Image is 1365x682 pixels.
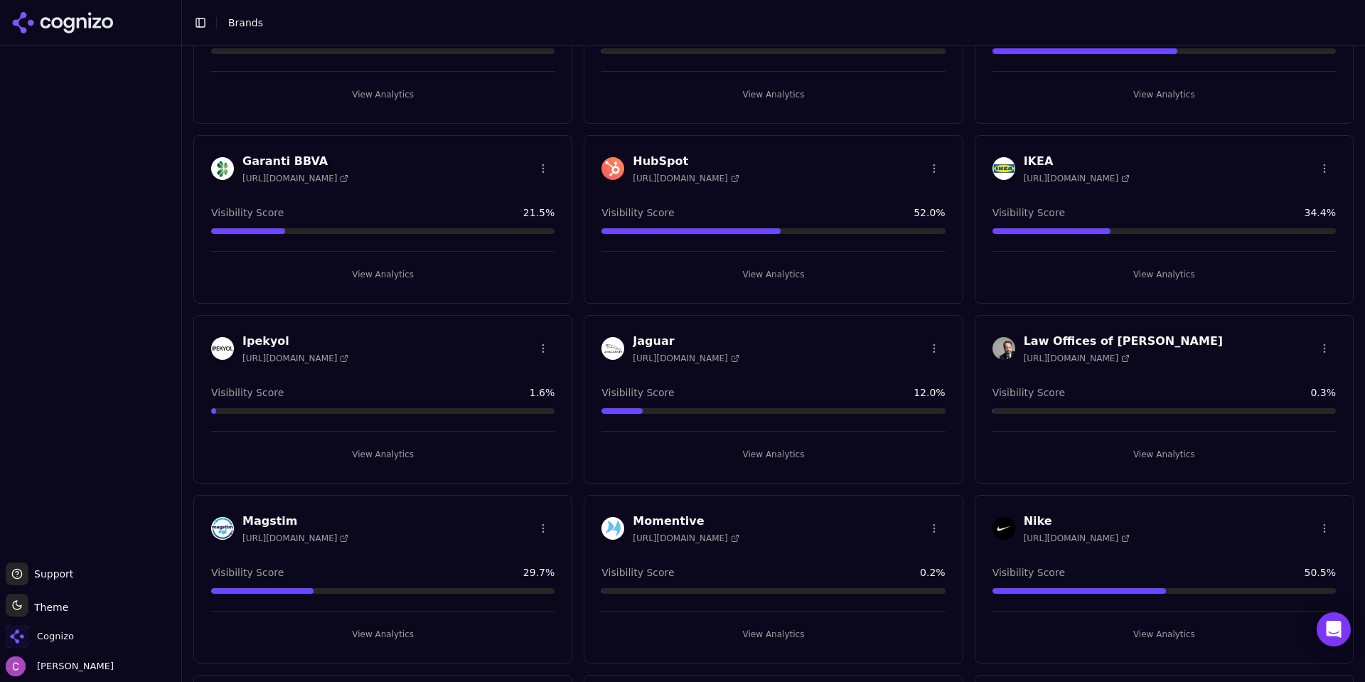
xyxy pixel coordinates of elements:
[211,385,284,400] span: Visibility Score
[992,623,1336,646] button: View Analytics
[601,263,945,286] button: View Analytics
[1024,153,1130,170] h3: IKEA
[992,157,1015,180] img: IKEA
[31,660,114,673] span: [PERSON_NAME]
[601,337,624,360] img: Jaguar
[211,623,555,646] button: View Analytics
[633,153,739,170] h3: HubSpot
[242,533,348,544] span: [URL][DOMAIN_NAME]
[211,83,555,106] button: View Analytics
[601,565,674,580] span: Visibility Score
[914,206,945,220] span: 52.0 %
[992,263,1336,286] button: View Analytics
[601,385,674,400] span: Visibility Score
[242,353,348,364] span: [URL][DOMAIN_NAME]
[601,83,945,106] button: View Analytics
[601,443,945,466] button: View Analytics
[914,385,945,400] span: 12.0 %
[1024,333,1223,350] h3: Law Offices of [PERSON_NAME]
[6,656,26,676] img: Chris Abouraad
[992,517,1015,540] img: Nike
[1310,385,1336,400] span: 0.3 %
[530,385,555,400] span: 1.6 %
[1024,353,1130,364] span: [URL][DOMAIN_NAME]
[242,333,348,350] h3: Ipekyol
[211,157,234,180] img: Garanti BBVA
[601,157,624,180] img: HubSpot
[633,533,739,544] span: [URL][DOMAIN_NAME]
[6,656,114,676] button: Open user button
[242,513,348,530] h3: Magstim
[37,630,74,643] span: Cognizo
[211,565,284,580] span: Visibility Score
[523,206,555,220] span: 21.5 %
[1024,173,1130,184] span: [URL][DOMAIN_NAME]
[601,623,945,646] button: View Analytics
[1024,533,1130,544] span: [URL][DOMAIN_NAME]
[1305,565,1336,580] span: 50.5 %
[28,567,73,581] span: Support
[211,443,555,466] button: View Analytics
[6,625,74,648] button: Open organization switcher
[992,443,1336,466] button: View Analytics
[633,333,739,350] h3: Jaguar
[1305,206,1336,220] span: 34.4 %
[992,206,1065,220] span: Visibility Score
[211,206,284,220] span: Visibility Score
[920,565,946,580] span: 0.2 %
[1317,612,1351,646] div: Open Intercom Messenger
[6,625,28,648] img: Cognizo
[211,263,555,286] button: View Analytics
[992,83,1336,106] button: View Analytics
[242,173,348,184] span: [URL][DOMAIN_NAME]
[228,17,263,28] span: Brands
[242,153,348,170] h3: Garanti BBVA
[211,337,234,360] img: Ipekyol
[992,337,1015,360] img: Law Offices of Norman J. Homen
[601,206,674,220] span: Visibility Score
[633,353,739,364] span: [URL][DOMAIN_NAME]
[228,16,263,30] nav: breadcrumb
[992,565,1065,580] span: Visibility Score
[633,173,739,184] span: [URL][DOMAIN_NAME]
[601,517,624,540] img: Momentive
[211,517,234,540] img: Magstim
[28,602,68,613] span: Theme
[633,513,739,530] h3: Momentive
[1024,513,1130,530] h3: Nike
[992,385,1065,400] span: Visibility Score
[523,565,555,580] span: 29.7 %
